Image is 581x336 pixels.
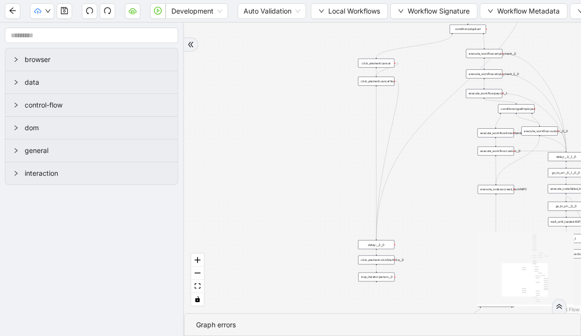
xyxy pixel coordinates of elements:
[9,7,16,15] span: arrow-left
[61,7,68,15] span: save
[477,128,514,137] div: execute_workflow:timeAttendance
[30,3,54,19] button: cloud-uploaddown
[532,114,540,126] g: Edge from conditions:typeEmployee to execute_workflow:custom__0__0
[129,7,137,15] span: cloud-server
[191,267,204,280] button: zoom out
[358,59,395,68] div: click_element:cancel
[478,185,514,194] div: execute_code:succeed_NonVMPC
[358,256,395,265] div: click_element:clickStartHire__0
[478,298,514,307] div: luminai_server_request:write_to_sheetplus-circle
[450,25,486,34] div: conditions:duplicat
[509,310,515,317] span: plus-circle
[5,94,178,116] div: control-flow
[498,104,535,113] div: conditions:typeEmployee
[45,8,51,14] span: down
[408,6,470,16] span: Workflow Signature
[171,4,222,18] span: Development
[466,89,502,98] div: execute_workflow:payroll__1
[13,79,19,85] span: right
[358,240,395,249] div: delay:__2__0
[100,3,115,19] button: redo
[358,76,395,86] div: click_element:cancelYes
[466,69,503,78] div: execute_workflow:employment_2__0
[358,273,395,282] div: loop_iterator:person__0plus-circle
[25,100,170,110] span: control-flow
[376,63,398,76] g: Edge from click_element:cancel to click_element:cancelYes
[5,48,178,71] div: browser
[5,139,178,162] div: general
[521,126,558,136] div: execute_workflow:custom__0__0
[196,320,569,330] div: Graph errors
[13,170,19,176] span: right
[516,114,539,126] g: Edge from conditions:typeEmployee to execute_workflow:custom__0__0
[484,99,516,103] g: Edge from execute_workflow:payroll__1 to conditions:typeEmployee
[376,81,398,239] g: Edge from click_element:cancelYes to delay:__2__0
[150,3,166,19] button: play-circle
[191,280,204,293] button: fit view
[125,3,140,19] button: cloud-server
[13,125,19,131] span: right
[373,285,380,291] span: plus-circle
[466,49,503,58] div: execute_workflow:employment__0
[25,168,170,179] span: interaction
[480,3,567,19] button: downWorkflow Metadata
[496,114,501,128] g: Edge from conditions:typeEmployee to execute_workflow:timeAttendance
[478,298,514,307] div: luminai_server_request:write_to_sheet
[25,122,170,133] span: dom
[187,41,194,48] span: double-right
[5,117,178,139] div: dom
[390,3,477,19] button: downWorkflow Signature
[554,306,580,312] a: React Flow attribution
[328,6,380,16] span: Local Workflows
[5,71,178,93] div: data
[86,7,93,15] span: undo
[34,8,41,15] span: cloud-upload
[154,7,162,15] span: play-circle
[556,303,563,310] span: double-right
[104,7,111,15] span: redo
[358,273,395,282] div: loop_iterator:person__0
[25,77,170,88] span: data
[474,308,480,314] g: Edge from luminai_server_request:write_to_sheet to delay:__3
[191,293,204,306] button: toggle interactivity
[5,3,20,19] button: arrow-left
[13,102,19,108] span: right
[488,8,493,14] span: down
[25,54,170,65] span: browser
[496,137,539,184] g: Edge from execute_workflow:custom__0__0 to execute_code:succeed_NonVMPC
[25,145,170,156] span: general
[82,3,97,19] button: undo
[191,254,204,267] button: zoom in
[13,57,19,62] span: right
[376,34,452,58] g: Edge from conditions:duplicat to click_element:cancel
[244,4,300,18] span: Auto Validation
[5,162,178,184] div: interaction
[398,8,404,14] span: down
[57,3,72,19] button: save
[311,3,388,19] button: downLocal Workflows
[497,6,560,16] span: Workflow Metadata
[13,148,19,153] span: right
[477,147,514,156] div: execute_workflow:custom__0
[319,8,324,14] span: down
